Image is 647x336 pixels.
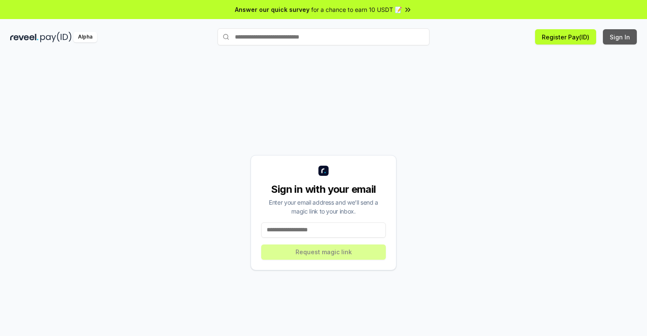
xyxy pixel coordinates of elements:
[261,198,386,216] div: Enter your email address and we’ll send a magic link to your inbox.
[603,29,637,44] button: Sign In
[40,32,72,42] img: pay_id
[535,29,596,44] button: Register Pay(ID)
[73,32,97,42] div: Alpha
[311,5,402,14] span: for a chance to earn 10 USDT 📝
[261,183,386,196] div: Sign in with your email
[318,166,329,176] img: logo_small
[10,32,39,42] img: reveel_dark
[235,5,310,14] span: Answer our quick survey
